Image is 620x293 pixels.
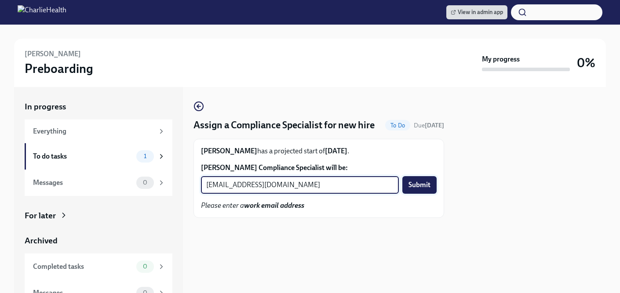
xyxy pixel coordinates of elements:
[193,119,375,132] h4: Assign a Compliance Specialist for new hire
[325,147,347,155] strong: [DATE]
[446,5,507,19] a: View in admin app
[201,163,437,173] label: [PERSON_NAME] Compliance Specialist will be:
[201,201,304,210] em: Please enter a
[25,210,172,221] a: For later
[33,152,133,161] div: To do tasks
[25,253,172,280] a: Completed tasks0
[425,122,444,129] strong: [DATE]
[139,153,152,159] span: 1
[25,235,172,246] a: Archived
[25,49,81,59] h6: [PERSON_NAME]
[18,5,66,19] img: CharlieHealth
[385,122,410,129] span: To Do
[414,122,444,129] span: Due
[482,54,520,64] strong: My progress
[414,121,444,130] span: October 16th, 2025 09:00
[138,263,153,270] span: 0
[33,262,133,271] div: Completed tasks
[451,8,503,17] span: View in admin app
[25,119,172,143] a: Everything
[25,143,172,170] a: To do tasks1
[25,61,93,76] h3: Preboarding
[25,101,172,112] a: In progress
[33,178,133,188] div: Messages
[138,179,153,186] span: 0
[201,176,399,194] input: Enter their work email address
[577,55,595,71] h3: 0%
[201,147,257,155] strong: [PERSON_NAME]
[408,181,430,189] span: Submit
[25,170,172,196] a: Messages0
[33,127,154,136] div: Everything
[201,146,437,156] p: has a projected start of .
[402,176,437,194] button: Submit
[25,210,56,221] div: For later
[244,201,304,210] strong: work email address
